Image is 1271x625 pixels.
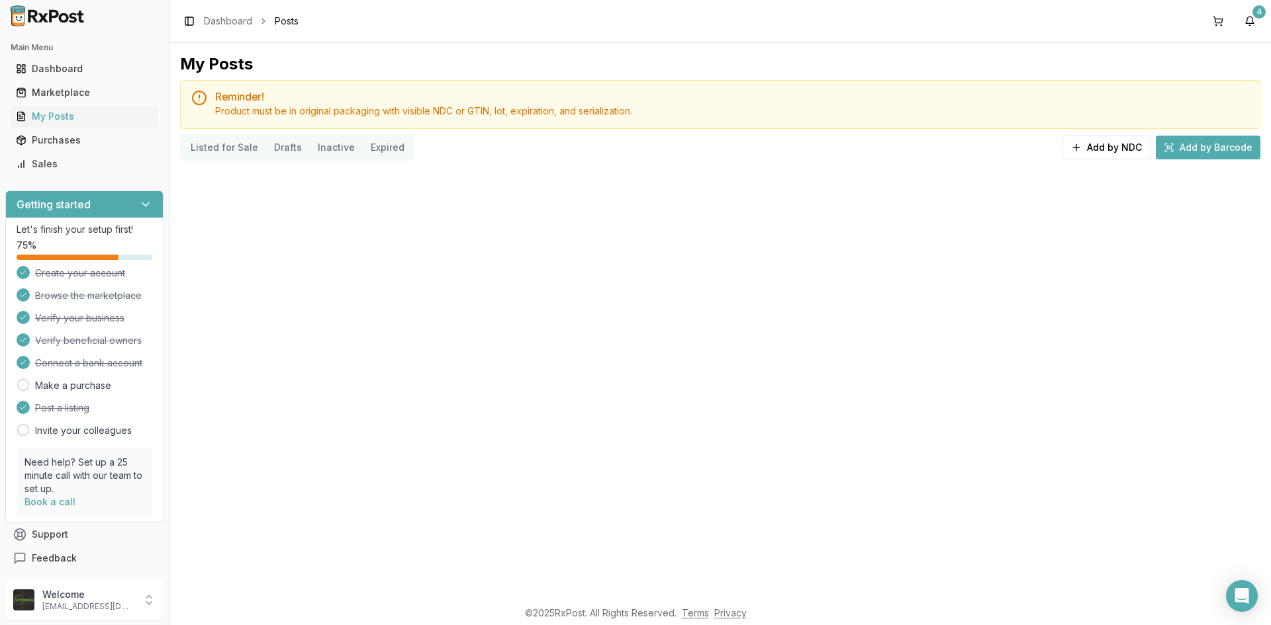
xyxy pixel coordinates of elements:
[11,104,158,128] a: My Posts
[16,157,153,171] div: Sales
[5,522,164,546] button: Support
[35,267,125,280] span: Create your account
[5,153,164,175] button: Sales
[35,334,142,347] span: Verify beneficial owners
[11,128,158,152] a: Purchases
[17,239,36,252] span: 75 %
[11,57,158,81] a: Dashboard
[42,588,134,601] p: Welcome
[180,54,253,75] div: My Posts
[215,104,1249,118] div: Product must be in original packaging with visible NDC or GTIN, lot, expiration, and serialization.
[183,137,266,158] button: Listed for Sale
[1226,580,1258,612] div: Open Intercom Messenger
[42,601,134,612] p: [EMAIL_ADDRESS][DOMAIN_NAME]
[5,82,164,103] button: Marketplace
[682,607,709,618] a: Terms
[35,401,89,415] span: Post a listing
[16,110,153,123] div: My Posts
[35,289,142,302] span: Browse the marketplace
[16,134,153,147] div: Purchases
[215,91,1249,102] h5: Reminder!
[32,552,77,565] span: Feedback
[5,58,164,79] button: Dashboard
[11,152,158,176] a: Sales
[35,312,124,325] span: Verify your business
[16,62,153,75] div: Dashboard
[17,196,91,212] h3: Getting started
[35,424,132,437] a: Invite your colleagues
[5,5,90,26] img: RxPost Logo
[1252,5,1266,19] div: 4
[35,379,111,392] a: Make a purchase
[35,356,142,370] span: Connect a bank account
[1062,136,1151,159] button: Add by NDC
[266,137,310,158] button: Drafts
[24,496,75,507] a: Book a call
[310,137,363,158] button: Inactive
[17,223,152,236] p: Let's finish your setup first!
[204,15,252,28] a: Dashboard
[714,607,747,618] a: Privacy
[5,130,164,151] button: Purchases
[1156,136,1260,159] button: Add by Barcode
[5,106,164,127] button: My Posts
[1239,11,1260,32] button: 4
[204,15,299,28] nav: breadcrumb
[24,456,144,495] p: Need help? Set up a 25 minute call with our team to set up.
[11,42,158,53] h2: Main Menu
[275,15,299,28] span: Posts
[13,589,34,610] img: User avatar
[16,86,153,99] div: Marketplace
[11,81,158,104] a: Marketplace
[5,546,164,570] button: Feedback
[363,137,412,158] button: Expired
